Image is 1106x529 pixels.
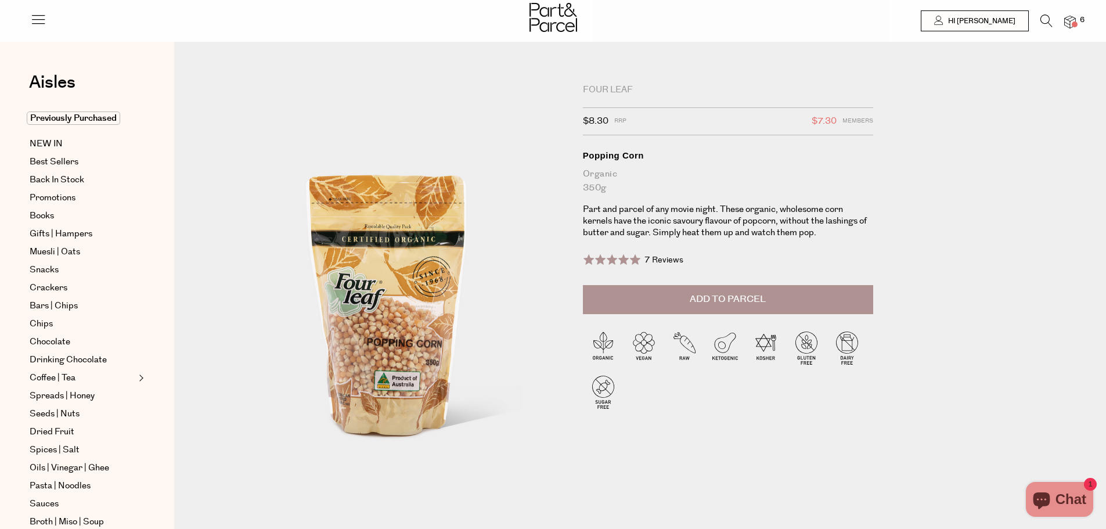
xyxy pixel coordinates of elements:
a: Oils | Vinegar | Ghee [30,461,135,475]
span: Muesli | Oats [30,245,80,259]
span: Drinking Chocolate [30,353,107,367]
span: Back In Stock [30,173,84,187]
a: Promotions [30,191,135,205]
span: Sauces [30,497,59,511]
span: Broth | Miso | Soup [30,515,104,529]
a: Broth | Miso | Soup [30,515,135,529]
span: Add to Parcel [690,293,766,306]
a: Chips [30,317,135,331]
button: Add to Parcel [583,285,873,314]
span: Promotions [30,191,75,205]
a: Previously Purchased [30,111,135,125]
img: Popping Corn [209,88,565,509]
a: Back In Stock [30,173,135,187]
span: Spreads | Honey [30,389,95,403]
span: $8.30 [583,114,608,129]
a: Crackers [30,281,135,295]
span: 7 Reviews [644,254,683,266]
p: Part and parcel of any movie night. These organic, wholesome corn kernels have the iconic savoury... [583,204,873,239]
a: Coffee | Tea [30,371,135,385]
img: P_P-ICONS-Live_Bec_V11_Ketogenic.svg [705,328,745,368]
span: Crackers [30,281,67,295]
span: Oils | Vinegar | Ghee [30,461,109,475]
div: Popping Corn [583,150,873,161]
img: P_P-ICONS-Live_Bec_V11_Dairy_Free.svg [827,328,867,368]
a: Snacks [30,263,135,277]
span: Books [30,209,54,223]
a: Books [30,209,135,223]
span: 6 [1077,15,1087,26]
span: Snacks [30,263,59,277]
span: Hi [PERSON_NAME] [945,16,1015,26]
div: Organic 350g [583,167,873,195]
span: Spices | Salt [30,443,80,457]
div: Four Leaf [583,84,873,96]
img: Part&Parcel [529,3,577,32]
span: Gifts | Hampers [30,227,92,241]
span: $7.30 [812,114,837,129]
img: P_P-ICONS-Live_Bec_V11_Vegan.svg [624,328,664,368]
a: Drinking Chocolate [30,353,135,367]
span: Previously Purchased [27,111,120,125]
span: Seeds | Nuts [30,407,80,421]
a: Sauces [30,497,135,511]
span: Chocolate [30,335,70,349]
a: Seeds | Nuts [30,407,135,421]
span: Aisles [29,70,75,95]
a: Gifts | Hampers [30,227,135,241]
span: RRP [614,114,626,129]
a: Best Sellers [30,155,135,169]
a: Chocolate [30,335,135,349]
a: Spices | Salt [30,443,135,457]
span: Chips [30,317,53,331]
a: Spreads | Honey [30,389,135,403]
img: P_P-ICONS-Live_Bec_V11_Kosher.svg [745,328,786,368]
a: Muesli | Oats [30,245,135,259]
a: Aisles [29,74,75,103]
a: Dried Fruit [30,425,135,439]
span: Bars | Chips [30,299,78,313]
span: NEW IN [30,137,63,151]
span: Members [842,114,873,129]
span: Dried Fruit [30,425,74,439]
img: P_P-ICONS-Live_Bec_V11_Sugar_Free.svg [583,372,624,412]
button: Expand/Collapse Coffee | Tea [136,371,144,385]
a: NEW IN [30,137,135,151]
span: Pasta | Noodles [30,479,91,493]
img: P_P-ICONS-Live_Bec_V11_Organic.svg [583,328,624,368]
inbox-online-store-chat: Shopify online store chat [1022,482,1097,520]
a: Pasta | Noodles [30,479,135,493]
img: P_P-ICONS-Live_Bec_V11_Gluten_Free.svg [786,328,827,368]
img: P_P-ICONS-Live_Bec_V11_Raw.svg [664,328,705,368]
a: Bars | Chips [30,299,135,313]
a: 6 [1064,16,1076,28]
span: Coffee | Tea [30,371,75,385]
a: Hi [PERSON_NAME] [921,10,1029,31]
span: Best Sellers [30,155,78,169]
